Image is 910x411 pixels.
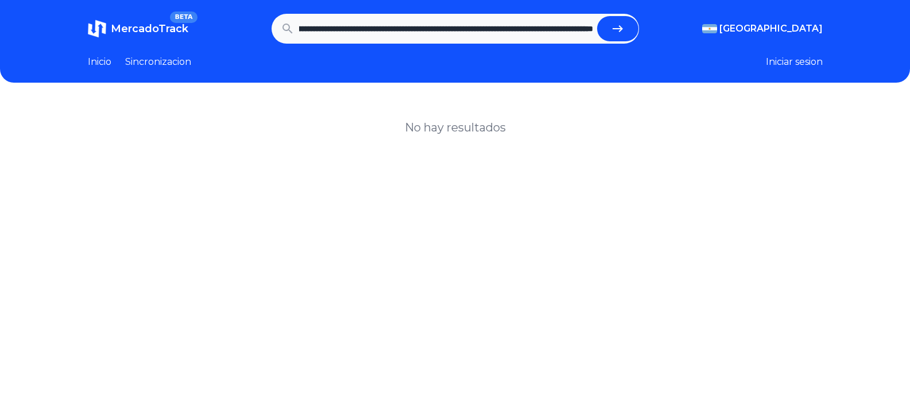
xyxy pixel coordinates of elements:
[719,22,823,36] span: [GEOGRAPHIC_DATA]
[170,11,197,23] span: BETA
[405,119,506,135] h1: No hay resultados
[766,55,823,69] button: Iniciar sesion
[702,24,717,33] img: Argentina
[111,22,188,35] span: MercadoTrack
[125,55,191,69] a: Sincronizacion
[702,22,823,36] button: [GEOGRAPHIC_DATA]
[88,20,106,38] img: MercadoTrack
[88,20,188,38] a: MercadoTrackBETA
[88,55,111,69] a: Inicio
